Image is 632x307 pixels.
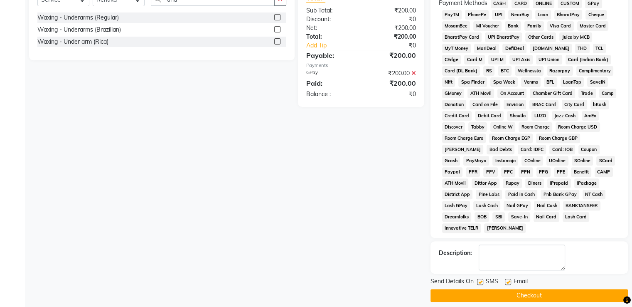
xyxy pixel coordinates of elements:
span: UPI [492,10,505,20]
div: ₹0 [361,15,422,24]
span: Card (DL Bank) [442,66,480,76]
span: LoanTap [561,77,584,87]
div: Waxing - Underarms (Brazilian) [37,25,121,34]
span: Room Charge Euro [442,134,486,143]
div: Sub Total: [300,6,361,15]
span: SaveIN [587,77,608,87]
span: Pnb Bank GPay [541,190,579,199]
span: Coupon [578,145,600,154]
div: Discount: [300,15,361,24]
button: Checkout [430,289,628,302]
span: BFL [544,77,557,87]
span: Gcash [442,156,460,166]
span: Instamojo [492,156,518,166]
div: ₹200.00 [361,6,422,15]
span: Diners [525,178,544,188]
span: CEdge [442,55,461,64]
span: DefiDeal [502,44,526,53]
span: Other Cards [525,32,556,42]
span: PPC [501,167,515,177]
span: SOnline [572,156,593,166]
span: Bad Debts [487,145,514,154]
span: Family [524,21,544,31]
span: Online W [490,122,515,132]
span: iPrepaid [547,178,571,188]
span: SMS [486,277,498,287]
span: Nift [442,77,455,87]
span: PPG [536,167,551,177]
span: [PERSON_NAME] [484,223,526,233]
span: SCard [596,156,615,166]
span: MI Voucher [473,21,502,31]
span: NearBuy [508,10,532,20]
span: Discover [442,122,465,132]
span: Benefit [571,167,591,177]
span: UPI Union [536,55,562,64]
span: Juice by MCB [559,32,592,42]
div: Payments [306,62,416,69]
span: Wellnessta [515,66,543,76]
div: ₹200.00 [361,50,422,60]
span: PhonePe [465,10,489,20]
span: UPI M [488,55,506,64]
span: UOnline [546,156,568,166]
span: Envision [504,100,526,109]
span: Complimentary [576,66,614,76]
span: Room Charge GBP [536,134,580,143]
span: Debit Card [475,111,504,121]
span: Visa Card [547,21,574,31]
span: Lash Cash [473,201,500,210]
span: COnline [521,156,543,166]
span: Trade [578,89,596,98]
span: Credit Card [442,111,472,121]
span: BRAC Card [529,100,558,109]
span: On Account [497,89,526,98]
a: Add Tip [300,41,371,50]
span: PPE [554,167,568,177]
span: Room Charge USD [556,122,600,132]
span: District App [442,190,473,199]
div: Waxing - Under arm (Rica) [37,37,108,46]
span: PayTM [442,10,462,20]
span: Room Charge EGP [489,134,533,143]
div: Payable: [300,50,361,60]
span: Venmo [521,77,541,87]
span: Lash GPay [442,201,470,210]
span: Paid in Cash [505,190,537,199]
div: Waxing - Underarms (Regular) [37,13,119,22]
span: ATH Movil [442,178,469,188]
span: Bank [505,21,521,31]
div: Paid: [300,78,361,88]
span: ATH Movil [467,89,494,98]
span: iPackage [574,178,600,188]
span: Card (Indian Bank) [566,55,611,64]
span: Card: IDFC [518,145,546,154]
div: GPay [300,69,361,78]
span: TCL [593,44,606,53]
span: AmEx [582,111,599,121]
span: RS [483,66,494,76]
span: BTC [498,66,512,76]
div: Description: [439,249,472,257]
span: Razorpay [547,66,573,76]
span: Jazz Cash [552,111,578,121]
div: ₹200.00 [361,32,422,41]
span: Lash Card [563,212,590,222]
div: Balance : [300,90,361,99]
span: BANKTANSFER [563,201,600,210]
span: Cheque [585,10,607,20]
span: UPI BharatPay [485,32,522,42]
span: BOB [475,212,489,222]
div: ₹0 [371,41,422,50]
span: Card M [464,55,485,64]
span: THD [575,44,590,53]
span: Rupay [503,178,522,188]
span: PPV [483,167,498,177]
span: PayMaya [463,156,489,166]
span: Donation [442,100,467,109]
div: ₹200.00 [361,78,422,88]
span: PPN [519,167,533,177]
span: Spa Week [490,77,518,87]
div: ₹0 [361,90,422,99]
span: Dittor App [472,178,499,188]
